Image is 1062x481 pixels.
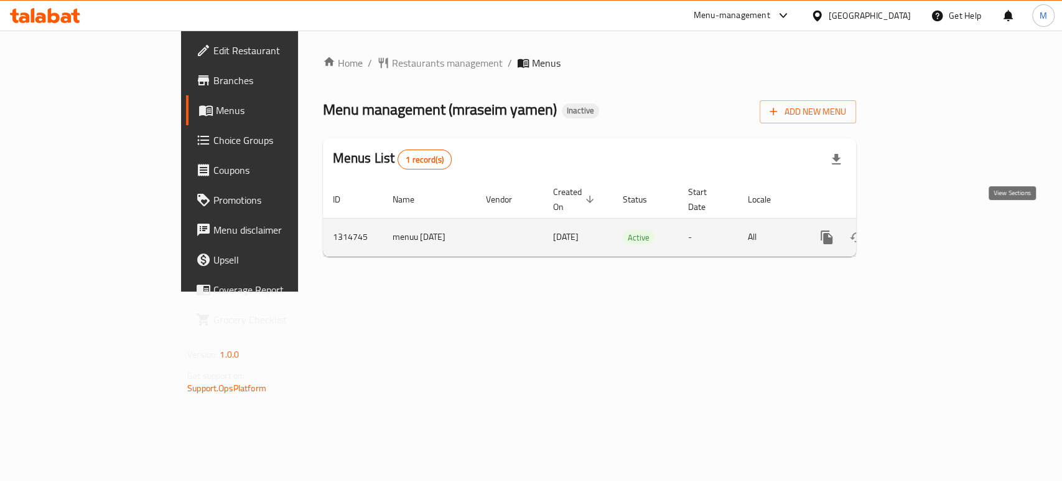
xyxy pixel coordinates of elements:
[623,231,654,245] span: Active
[213,73,348,88] span: Branches
[829,9,911,22] div: [GEOGRAPHIC_DATA]
[562,103,599,118] div: Inactive
[748,192,787,207] span: Locale
[738,218,802,256] td: All
[398,154,451,166] span: 1 record(s)
[213,133,348,148] span: Choice Groups
[398,150,452,169] div: Total records count
[392,55,503,70] span: Restaurants management
[842,222,872,252] button: Change Status
[213,252,348,267] span: Upsell
[694,8,770,23] div: Menu-management
[186,125,358,155] a: Choice Groups
[186,215,358,245] a: Menu disclaimer
[553,229,579,245] span: [DATE]
[216,103,348,118] span: Menus
[213,312,348,327] span: Grocery Checklist
[553,184,598,214] span: Created On
[186,245,358,275] a: Upsell
[377,55,503,70] a: Restaurants management
[213,193,348,207] span: Promotions
[186,155,358,185] a: Coupons
[333,192,356,207] span: ID
[486,192,528,207] span: Vendor
[323,95,557,123] span: Menu management ( mraseim yamen )
[562,105,599,116] span: Inactive
[508,55,512,70] li: /
[368,55,372,70] li: /
[812,222,842,252] button: more
[760,100,856,123] button: Add New Menu
[213,282,348,297] span: Coverage Report
[323,55,856,70] nav: breadcrumb
[187,346,218,363] span: Version:
[187,380,266,396] a: Support.OpsPlatform
[678,218,738,256] td: -
[186,305,358,335] a: Grocery Checklist
[770,104,846,120] span: Add New Menu
[213,222,348,237] span: Menu disclaimer
[532,55,561,70] span: Menus
[186,275,358,305] a: Coverage Report
[1040,9,1047,22] span: M
[623,192,663,207] span: Status
[393,192,431,207] span: Name
[333,149,452,169] h2: Menus List
[220,346,239,363] span: 1.0.0
[186,95,358,125] a: Menus
[213,163,348,178] span: Coupons
[186,185,358,215] a: Promotions
[186,65,358,95] a: Branches
[383,218,476,256] td: menuu [DATE]
[187,368,245,384] span: Get support on:
[323,181,941,257] table: enhanced table
[688,184,723,214] span: Start Date
[802,181,941,219] th: Actions
[186,36,358,65] a: Edit Restaurant
[213,43,348,58] span: Edit Restaurant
